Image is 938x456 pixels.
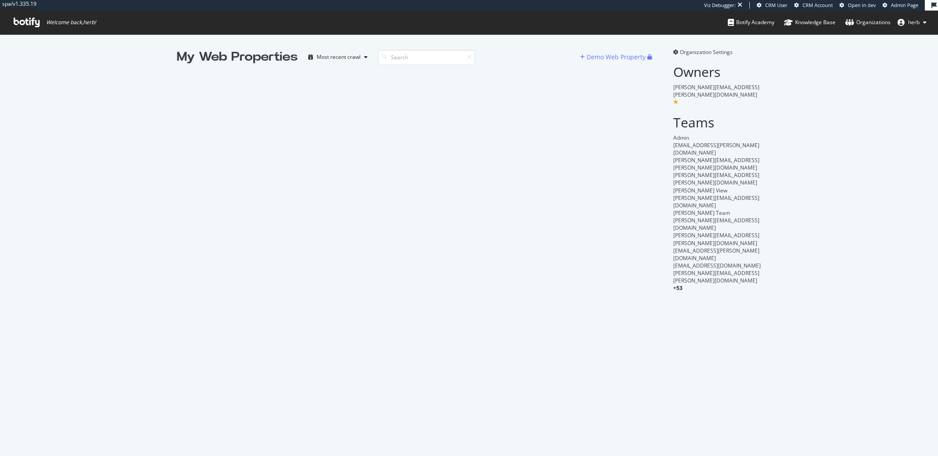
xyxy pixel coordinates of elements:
div: Demo Web Property [587,53,646,62]
a: Admin Page [883,2,918,9]
span: Welcome back, herb ! [46,19,96,26]
span: [PERSON_NAME][EMAIL_ADDRESS][DOMAIN_NAME] [673,194,759,209]
span: [PERSON_NAME][EMAIL_ADDRESS][PERSON_NAME][DOMAIN_NAME] [673,269,759,284]
div: Knowledge Base [784,18,836,27]
span: [PERSON_NAME][EMAIL_ADDRESS][DOMAIN_NAME] [673,217,759,232]
div: [PERSON_NAME] View [673,187,762,194]
a: CRM Account [794,2,833,9]
span: [PERSON_NAME][EMAIL_ADDRESS][PERSON_NAME][DOMAIN_NAME] [673,156,759,171]
button: Most recent crawl [305,50,371,64]
a: Botify Academy [728,11,774,34]
span: [PERSON_NAME][EMAIL_ADDRESS][PERSON_NAME][DOMAIN_NAME] [673,83,759,98]
span: Open in dev [848,2,876,8]
span: [PERSON_NAME][EMAIL_ADDRESS][PERSON_NAME][DOMAIN_NAME] [673,232,759,246]
span: [EMAIL_ADDRESS][PERSON_NAME][DOMAIN_NAME] [673,141,759,156]
div: My Web Properties [177,48,298,66]
div: Viz Debugger: [704,2,736,9]
div: [PERSON_NAME] Team [673,209,762,217]
h2: Owners [673,65,762,79]
span: [EMAIL_ADDRESS][PERSON_NAME][DOMAIN_NAME] [673,247,759,262]
div: Admin [673,134,762,141]
input: Search [378,50,475,65]
span: CRM User [765,2,788,8]
a: Organizations [845,11,891,34]
div: Botify Academy [728,18,774,27]
h2: Teams [673,115,762,130]
button: herb [891,15,934,29]
a: Knowledge Base [784,11,836,34]
a: Demo Web Property [580,53,647,61]
div: Most recent crawl [317,54,361,60]
span: Admin Page [891,2,918,8]
span: + 53 [673,284,683,292]
a: Open in dev [839,2,876,9]
button: Demo Web Property [580,50,647,64]
span: [PERSON_NAME][EMAIL_ADDRESS][PERSON_NAME][DOMAIN_NAME] [673,171,759,186]
div: Organizations [845,18,891,27]
span: [EMAIL_ADDRESS][DOMAIN_NAME] [673,262,761,269]
span: Organization Settings [680,48,733,56]
span: CRM Account [803,2,833,8]
a: CRM User [757,2,788,9]
span: herb [908,18,920,26]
